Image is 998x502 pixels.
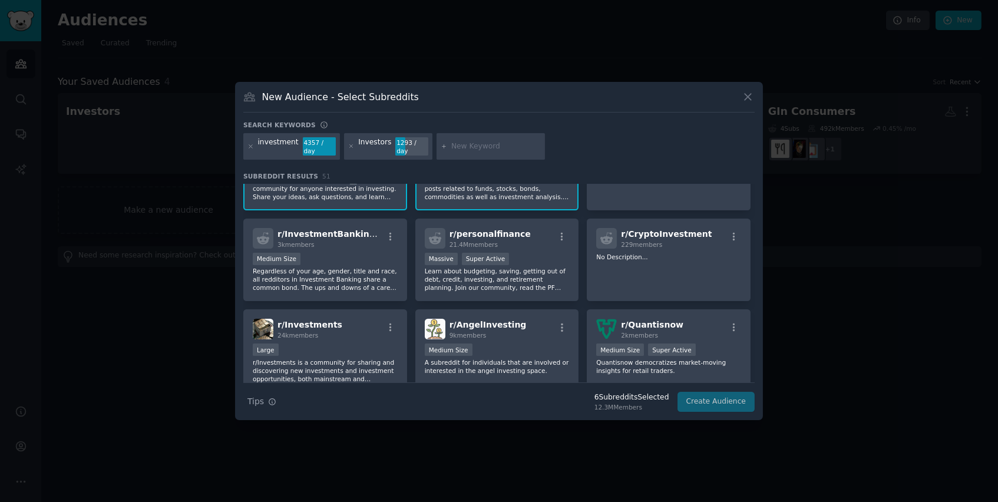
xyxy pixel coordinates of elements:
[262,91,419,103] h3: New Audience - Select Subreddits
[425,319,445,339] img: AngelInvesting
[358,137,391,156] div: Investors
[596,358,741,375] p: Quantisnow democratizes market-moving insights for retail traders.
[277,229,392,239] span: r/ InvestmentBankingLife
[243,172,318,180] span: Subreddit Results
[425,344,472,356] div: Medium Size
[425,267,570,292] p: Learn about budgeting, saving, getting out of debt, credit, investing, and retirement planning. J...
[596,319,617,339] img: Quantisnow
[596,344,644,356] div: Medium Size
[258,137,299,156] div: investment
[277,332,318,339] span: 24k members
[648,344,696,356] div: Super Active
[322,173,331,180] span: 51
[253,319,273,339] img: Investments
[247,395,264,408] span: Tips
[277,320,342,329] span: r/ Investments
[243,121,316,129] h3: Search keywords
[594,403,669,411] div: 12.3M Members
[395,137,428,156] div: 1293 / day
[596,253,741,261] p: No Description...
[253,253,300,265] div: Medium Size
[425,253,458,265] div: Massive
[450,320,527,329] span: r/ AngelInvesting
[303,137,336,156] div: 4357 / day
[451,141,541,152] input: New Keyword
[425,358,570,375] p: A subreddit for individuals that are involved or interested in the angel investing space.
[253,358,398,383] p: r/Investments is a community for sharing and discovering new investments and investment opportuni...
[253,176,398,201] p: Welcome to r/InvestmentClub! 📊 This is a community for anyone interested in investing. Share your...
[462,253,510,265] div: Super Active
[450,229,531,239] span: r/ personalfinance
[621,241,662,248] span: 229 members
[450,332,487,339] span: 9k members
[425,176,570,201] p: Learn about investing for free. Educational posts related to funds, stocks, bonds, commodities as...
[621,229,712,239] span: r/ CryptoInvestment
[253,267,398,292] p: Regardless of your age, gender, title and race, all redditors in Investment Banking share a commo...
[253,344,279,356] div: Large
[594,392,669,403] div: 6 Subreddit s Selected
[450,241,498,248] span: 21.4M members
[621,320,683,329] span: r/ Quantisnow
[277,241,315,248] span: 3k members
[621,332,658,339] span: 2k members
[243,391,280,412] button: Tips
